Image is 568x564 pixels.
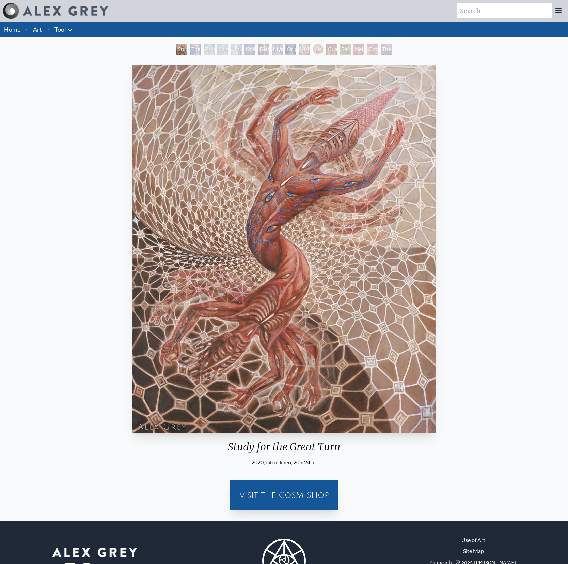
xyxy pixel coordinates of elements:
[299,44,310,55] div: Vision Crystal
[285,44,296,55] div: Original Face
[326,44,337,55] div: Guardian of Infinite Vision
[4,26,20,33] a: Home
[313,44,324,55] div: Vision [PERSON_NAME]
[45,22,52,37] li: ·
[204,44,215,55] div: Psychic Energy System
[353,44,364,55] div: Net of Being
[176,44,187,55] div: Study for the Great Turn
[367,44,378,55] div: Godself
[381,44,392,55] div: The Great Turn
[272,44,283,55] div: Mystic Eye
[340,44,351,55] div: Bardo Being
[234,484,334,506] a: Visit the CoSM Shop
[457,3,552,18] input: Search
[54,25,66,34] a: Tool
[190,44,201,55] div: The Torch
[463,547,484,555] a: Site Map
[33,25,42,34] a: Art
[258,44,269,55] div: Dissectional Art for Tool's Lateralus CD
[461,536,485,544] a: Use of Art
[129,441,439,458] div: Study for the Great Turn
[217,44,228,55] div: Spiritual Energy System
[129,458,439,466] div: 2020, oil on linen, 20 x 24 in.
[132,65,436,433] img: Study-for-the-Great-Turn_2020_Alex-Grey.jpg
[23,22,30,37] li: ·
[231,44,242,55] div: Universal Mind Lattice
[244,44,255,55] div: Collective Vision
